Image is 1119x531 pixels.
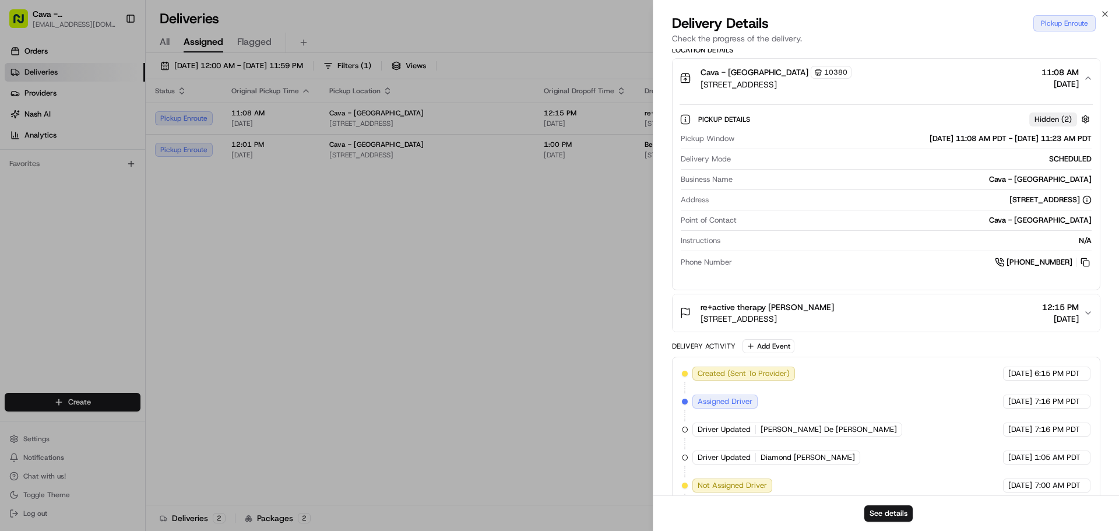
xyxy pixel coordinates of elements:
span: Driver Updated [698,452,751,463]
span: [DATE] [133,181,157,190]
span: Delivery Details [672,14,769,33]
span: Pylon [116,258,141,266]
div: N/A [725,235,1092,246]
button: Add Event [743,339,794,353]
img: 8571987876998_91fb9ceb93ad5c398215_72.jpg [24,111,45,132]
div: Cava - [GEOGRAPHIC_DATA]10380[STREET_ADDRESS]11:08 AM[DATE] [673,97,1100,290]
div: Delivery Activity [672,342,736,351]
span: • [126,181,131,190]
div: We're available if you need us! [52,123,160,132]
p: Welcome 👋 [12,47,212,65]
div: 📗 [12,230,21,240]
span: [PERSON_NAME] De [PERSON_NAME] [761,424,897,435]
button: Start new chat [198,115,212,129]
button: Hidden (2) [1029,112,1093,126]
span: Delivery Mode [681,154,731,164]
img: 1736555255976-a54dd68f-1ca7-489b-9aae-adbdc363a1c4 [23,181,33,191]
div: SCHEDULED [736,154,1092,164]
span: 11:08 AM [1041,66,1079,78]
span: 7:16 PM PDT [1034,424,1080,435]
span: 7:00 AM PDT [1034,480,1081,491]
span: API Documentation [110,229,187,241]
span: [DATE] [1042,313,1079,325]
span: Instructions [681,235,720,246]
span: [STREET_ADDRESS] [701,79,851,90]
span: Created (Sent To Provider) [698,368,790,379]
span: Point of Contact [681,215,737,226]
span: Wisdom [PERSON_NAME] [36,181,124,190]
span: Pickup Details [698,115,752,124]
a: 📗Knowledge Base [7,224,94,245]
button: Cava - [GEOGRAPHIC_DATA]10380[STREET_ADDRESS]11:08 AM[DATE] [673,59,1100,97]
div: Cava - [GEOGRAPHIC_DATA] [737,174,1092,185]
button: See all [181,149,212,163]
span: [DATE] [1008,396,1032,407]
div: Start new chat [52,111,191,123]
span: Knowledge Base [23,229,89,241]
span: 6:15 PM PDT [1034,368,1080,379]
span: 12:15 PM [1042,301,1079,313]
div: Cava - [GEOGRAPHIC_DATA] [741,215,1092,226]
div: [STREET_ADDRESS] [1009,195,1092,205]
span: Cava - [GEOGRAPHIC_DATA] [701,66,808,78]
span: [STREET_ADDRESS] [701,313,834,325]
button: See details [864,505,913,522]
span: Diamond [PERSON_NAME] [761,452,855,463]
div: Location Details [672,45,1100,55]
img: 1736555255976-a54dd68f-1ca7-489b-9aae-adbdc363a1c4 [12,111,33,132]
span: Hidden ( 2 ) [1034,114,1072,125]
img: Nash [12,12,35,35]
span: [DATE] [1008,368,1032,379]
span: Driver Updated [698,424,751,435]
span: Assigned Driver [698,396,752,407]
img: Wisdom Oko [12,170,30,192]
span: Phone Number [681,257,732,268]
a: [PHONE_NUMBER] [995,256,1092,269]
span: 10380 [824,68,847,77]
button: re+active therapy [PERSON_NAME][STREET_ADDRESS]12:15 PM[DATE] [673,294,1100,332]
div: 💻 [98,230,108,240]
span: re+active therapy [PERSON_NAME] [701,301,834,313]
span: 1:05 AM PDT [1034,452,1081,463]
a: 💻API Documentation [94,224,192,245]
span: Not Assigned Driver [698,480,767,491]
span: [DATE] [1008,424,1032,435]
a: Powered byPylon [82,257,141,266]
div: [DATE] 11:08 AM PDT - [DATE] 11:23 AM PDT [739,133,1092,144]
span: Pickup Window [681,133,734,144]
span: 7:16 PM PDT [1034,396,1080,407]
div: Past conversations [12,152,75,161]
input: Clear [30,75,192,87]
span: Address [681,195,709,205]
p: Check the progress of the delivery. [672,33,1100,44]
span: [DATE] [1008,480,1032,491]
span: Business Name [681,174,733,185]
span: [DATE] [1008,452,1032,463]
span: [DATE] [1041,78,1079,90]
span: [PHONE_NUMBER] [1007,257,1072,268]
